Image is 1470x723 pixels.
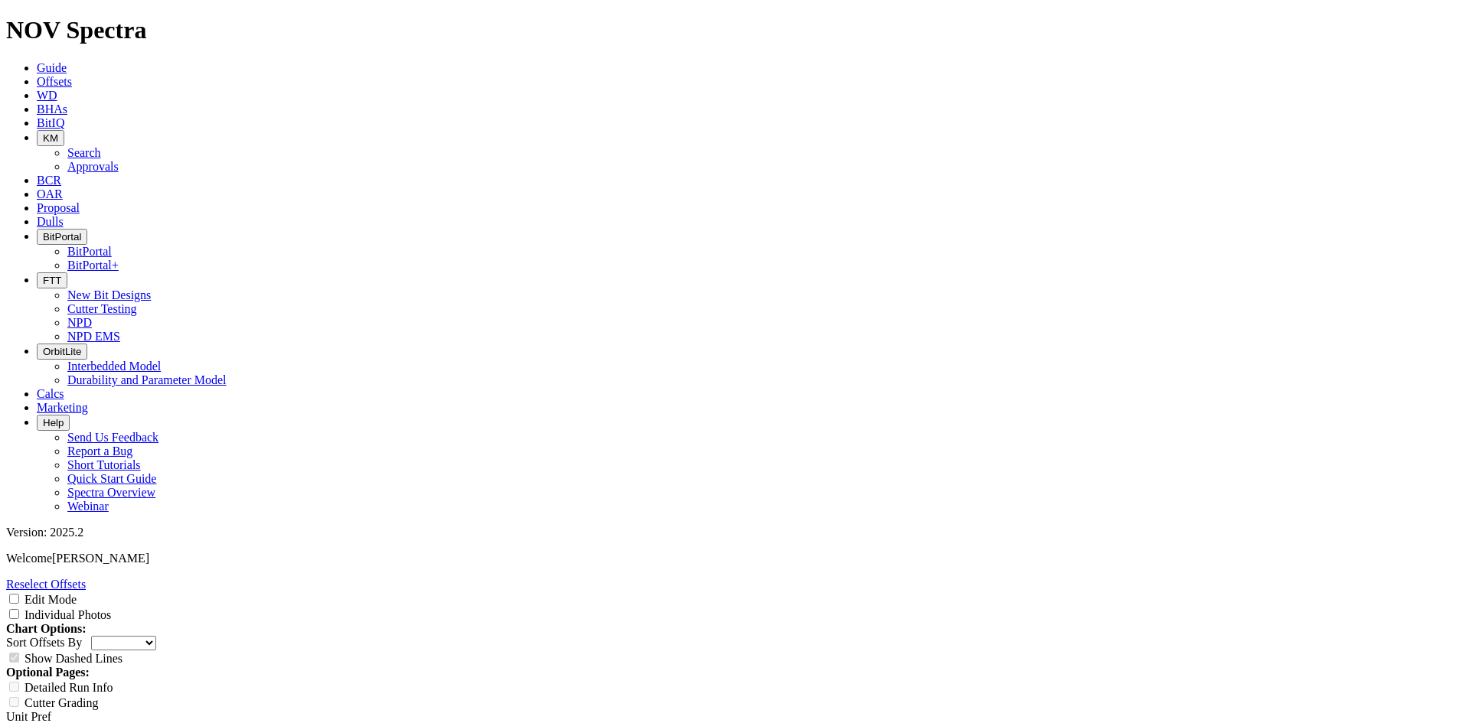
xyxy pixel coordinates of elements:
a: New Bit Designs [67,288,151,301]
a: Offsets [37,75,72,88]
a: OAR [37,187,63,200]
a: Search [67,146,101,159]
strong: Chart Options: [6,622,86,635]
span: FTT [43,275,61,286]
a: NPD EMS [67,330,120,343]
a: WD [37,89,57,102]
button: Help [37,415,70,431]
a: NPD [67,316,92,329]
strong: Optional Pages: [6,666,90,679]
a: Spectra Overview [67,486,155,499]
a: Interbedded Model [67,360,161,373]
span: KM [43,132,58,144]
a: Calcs [37,387,64,400]
a: Proposal [37,201,80,214]
a: Durability and Parameter Model [67,373,227,386]
label: Sort Offsets By [6,636,82,649]
a: Marketing [37,401,88,414]
a: BHAs [37,103,67,116]
label: Detailed Run Info [24,681,113,694]
a: Webinar [67,500,109,513]
a: Approvals [67,160,119,173]
a: BCR [37,174,61,187]
button: KM [37,130,64,146]
label: Cutter Grading [24,696,98,709]
a: BitPortal [67,245,112,258]
span: [PERSON_NAME] [52,552,149,565]
a: Dulls [37,215,64,228]
p: Welcome [6,552,1464,565]
a: Report a Bug [67,445,132,458]
a: Short Tutorials [67,458,141,471]
h1: NOV Spectra [6,16,1464,44]
a: Reselect Offsets [6,578,86,591]
button: BitPortal [37,229,87,245]
a: Unit Pref [6,710,51,723]
a: BitPortal+ [67,259,119,272]
span: OrbitLite [43,346,81,357]
label: Individual Photos [24,608,111,621]
a: Send Us Feedback [67,431,158,444]
a: BitIQ [37,116,64,129]
a: Guide [37,61,67,74]
a: Cutter Testing [67,302,137,315]
a: Quick Start Guide [67,472,156,485]
span: Help [43,417,64,428]
label: Show Dashed Lines [24,652,122,665]
span: BitPortal [43,231,81,243]
button: OrbitLite [37,344,87,360]
button: FTT [37,272,67,288]
div: Version: 2025.2 [6,526,1464,539]
label: Edit Mode [24,593,77,606]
